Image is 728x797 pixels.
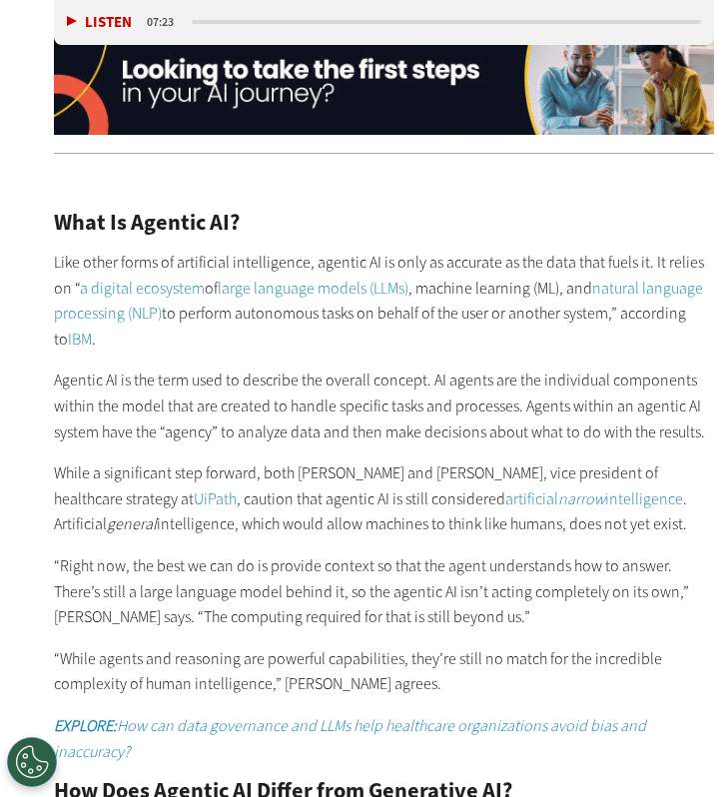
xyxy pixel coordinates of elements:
[54,368,715,444] p: Agentic AI is the term used to describe the overall concept. AI agents are the individual compone...
[54,212,715,234] h2: What Is Agentic AI?
[54,250,715,352] p: Like other forms of artificial intelligence, agentic AI is only as accurate as the data that fuel...
[67,16,132,31] button: Listen
[7,737,57,787] div: Cookies Settings
[54,646,715,697] p: “While agents and reasoning are powerful capabilities, they’re still no match for the incredible ...
[54,715,646,762] a: EXPLORE:How can data governance and LLMs help healthcare organizations avoid bias and inaccuracy?
[558,488,605,509] em: narrow
[54,715,646,762] em: How can data governance and LLMs help healthcare organizations avoid bias and inaccuracy?
[80,278,205,299] a: a digital ecosystem
[68,329,92,350] a: IBM
[505,488,683,509] a: artificialnarrowintelligence
[54,715,117,736] strong: EXPLORE:
[54,460,715,537] p: While a significant step forward, both [PERSON_NAME] and [PERSON_NAME], vice president of healthc...
[144,14,189,32] div: duration
[194,488,237,509] a: UiPath
[107,513,157,534] em: general
[7,737,57,787] button: Open Preferences
[54,22,715,135] img: xs-AI-q225-animated-desktop
[218,278,408,299] a: large language models (LLMs)
[54,553,715,630] p: “Right now, the best we can do is provide context so that the agent understands how to answer. Th...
